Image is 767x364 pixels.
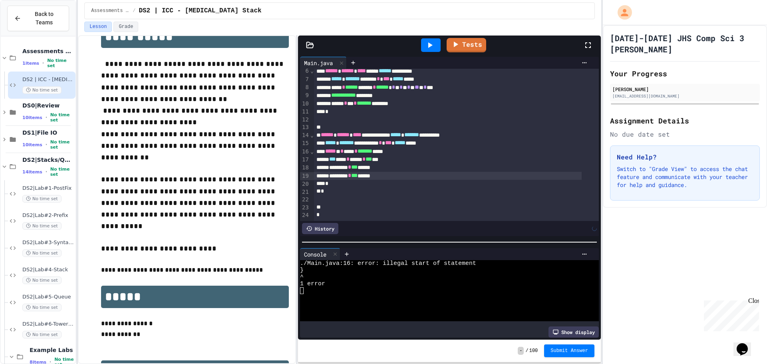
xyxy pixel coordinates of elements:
span: No time set [22,222,62,230]
span: No time set [22,331,62,338]
div: 12 [300,116,310,124]
div: 9 [300,91,310,99]
span: DS0|Review [22,102,74,109]
span: No time set [47,58,74,68]
div: 11 [300,108,310,116]
span: 1 error [300,280,325,287]
span: • [46,141,47,148]
span: DS1|File IO [22,129,74,136]
span: No time set [50,139,74,150]
div: 22 [300,196,310,204]
span: Assessments Labs 2025 - 2026 [91,8,129,14]
span: DS2 | ICC - [MEDICAL_DATA] Stack [22,76,74,83]
div: Chat with us now!Close [3,3,55,51]
span: • [42,60,44,66]
iframe: chat widget [701,297,759,331]
span: / [525,348,528,354]
div: 7 [300,76,310,84]
span: No time set [22,276,62,284]
button: Submit Answer [544,344,594,357]
div: 19 [300,172,310,180]
span: • [46,114,47,121]
span: DS2|Lab#3-Syntax Checker [22,239,74,246]
span: Assessments Labs [DATE] - [DATE] [22,48,74,55]
span: ./Main.java:16: error: illegal start of statement [300,260,476,267]
span: DS2|Lab#6-Tower of [GEOGRAPHIC_DATA](Extra Credit) [22,321,74,328]
span: Example Labs [30,346,74,354]
span: / [133,8,135,14]
div: Show display [548,326,599,338]
div: 21 [300,188,310,196]
div: 6 [300,67,310,75]
div: 15 [300,139,310,147]
div: 14 [300,131,310,139]
div: 24 [300,211,310,219]
div: History [302,223,338,234]
div: 23 [300,204,310,212]
span: DS2 | ICC - Stutter Stack [139,6,261,16]
span: Back to Teams [26,10,62,27]
button: Lesson [84,22,112,32]
span: - [518,347,524,355]
button: Back to Teams [7,6,69,31]
div: 13 [300,123,310,131]
iframe: chat widget [733,332,759,356]
span: • [46,169,47,175]
div: My Account [609,3,634,22]
span: ^ [300,274,304,280]
span: DS2|Lab#2-Prefix [22,212,74,219]
span: No time set [22,86,62,94]
h2: Assignment Details [610,115,760,126]
div: Console [300,250,330,259]
div: 20 [300,180,310,188]
span: No time set [50,167,74,177]
span: 10 items [22,142,42,147]
div: No due date set [610,129,760,139]
div: 18 [300,164,310,172]
h2: Your Progress [610,68,760,79]
a: Tests [447,38,486,52]
span: No time set [50,112,74,123]
span: DS2|Lab#5-Queue [22,294,74,300]
div: [PERSON_NAME] [612,86,757,93]
span: 1 items [22,61,39,66]
p: Switch to "Grade View" to access the chat feature and communicate with your teacher for help and ... [617,165,753,189]
div: Main.java [300,57,347,69]
span: DS2|Lab#4-Stack [22,267,74,273]
div: Main.java [300,59,337,67]
button: Grade [113,22,138,32]
div: 16 [300,148,310,156]
span: Fold line [310,132,314,138]
span: 14 items [22,169,42,175]
span: 100 [529,348,538,354]
div: 17 [300,156,310,164]
h1: [DATE]-[DATE] JHS Comp Sci 3 [PERSON_NAME] [610,32,760,55]
span: Submit Answer [550,348,588,354]
span: Fold line [310,148,314,155]
h3: Need Help? [617,152,753,162]
span: No time set [22,195,62,203]
div: 8 [300,84,310,91]
span: DS2|Stacks/Queues [22,156,74,163]
span: No time set [22,249,62,257]
div: [EMAIL_ADDRESS][DOMAIN_NAME] [612,93,757,99]
div: Console [300,248,340,260]
span: } [300,267,304,274]
span: DS2|Lab#1-PostFix [22,185,74,192]
span: 10 items [22,115,42,120]
div: 10 [300,100,310,108]
span: Fold line [310,68,314,74]
span: No time set [22,304,62,311]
